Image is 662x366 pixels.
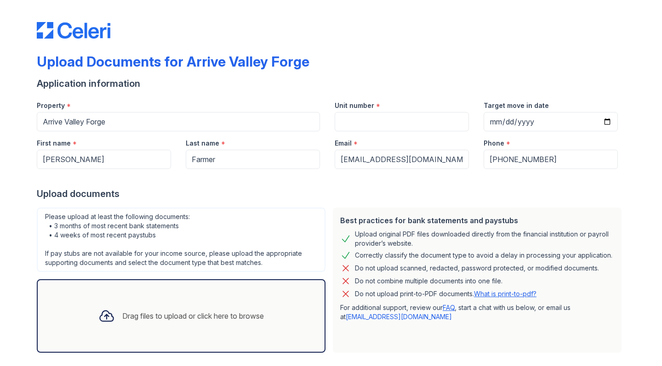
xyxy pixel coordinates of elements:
label: Property [37,101,65,110]
div: Do not combine multiple documents into one file. [355,276,502,287]
div: Upload original PDF files downloaded directly from the financial institution or payroll provider’... [355,230,614,248]
a: FAQ [443,304,455,311]
div: Please upload at least the following documents: • 3 months of most recent bank statements • 4 wee... [37,208,325,272]
label: Last name [186,139,219,148]
a: What is print-to-pdf? [474,290,536,298]
a: [EMAIL_ADDRESS][DOMAIN_NAME] [346,313,452,321]
div: Upload documents [37,187,625,200]
label: First name [37,139,71,148]
div: Do not upload scanned, redacted, password protected, or modified documents. [355,263,599,274]
label: Unit number [335,101,374,110]
div: Drag files to upload or click here to browse [122,310,264,321]
div: Correctly classify the document type to avoid a delay in processing your application. [355,250,612,261]
label: Email [335,139,352,148]
div: Upload Documents for Arrive Valley Forge [37,53,309,70]
label: Phone [484,139,504,148]
div: Application information [37,77,625,90]
p: For additional support, review our , start a chat with us below, or email us at [340,303,614,321]
img: CE_Logo_Blue-a8612792a0a2168367f1c8372b55b34899dd931a85d93a1a3d3e32e68fde9ad4.png [37,22,110,39]
p: Do not upload print-to-PDF documents. [355,289,536,298]
div: Best practices for bank statements and paystubs [340,215,614,226]
label: Target move in date [484,101,549,110]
